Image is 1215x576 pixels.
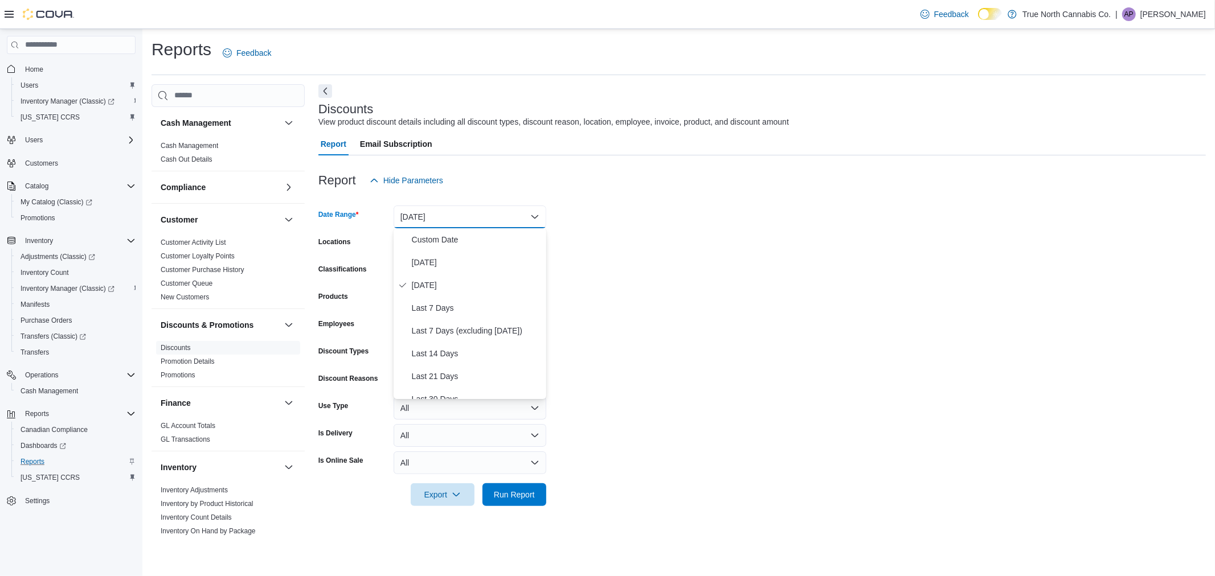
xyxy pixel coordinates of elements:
span: Home [25,65,43,74]
a: Transfers (Classic) [11,328,140,344]
a: Settings [21,494,54,508]
button: Discounts & Promotions [161,319,280,331]
p: True North Cannabis Co. [1022,7,1111,21]
label: Is Online Sale [318,456,363,465]
img: Cova [23,9,74,20]
span: Customers [21,156,136,170]
a: Inventory On Hand by Package [161,527,256,535]
span: Inventory by Product Historical [161,499,253,508]
a: Discounts [161,344,191,352]
span: [DATE] [412,278,542,292]
span: Cash Management [21,386,78,396]
span: Washington CCRS [16,471,136,484]
span: Inventory Count [16,266,136,279]
a: Transfers (Classic) [16,330,91,343]
h3: Discounts & Promotions [161,319,253,331]
span: Inventory [21,234,136,248]
span: Users [21,133,136,147]
div: View product discount details including all discount types, discount reason, location, employee, ... [318,116,789,128]
a: Feedback [916,3,973,26]
button: Customer [282,213,296,227]
span: Transfers (Classic) [16,330,136,343]
span: Users [16,79,136,92]
span: Inventory Count Details [161,513,232,522]
p: | [1115,7,1118,21]
span: Promotions [161,371,195,380]
span: Last 30 Days [412,392,542,406]
a: Purchase Orders [16,314,77,327]
a: Transfers [16,345,54,359]
span: Custom Date [412,233,542,246]
a: Inventory Manager (Classic) [16,282,119,295]
h1: Reports [152,38,211,61]
button: All [394,397,546,419]
label: Is Delivery [318,429,353,438]
a: Dashboards [16,439,71,452]
span: Customer Purchase History [161,265,244,274]
label: Use Type [318,401,348,410]
a: GL Account Totals [161,422,215,430]
span: Adjustments (Classic) [16,250,136,264]
span: Inventory On Hand by Package [161,526,256,536]
a: Cash Out Details [161,155,212,163]
a: Canadian Compliance [16,423,92,437]
button: Inventory [282,460,296,474]
button: Reports [11,454,140,470]
button: Inventory [161,462,280,473]
span: Users [25,135,43,145]
span: Operations [25,371,59,380]
span: Reports [21,407,136,421]
button: [US_STATE] CCRS [11,470,140,486]
button: All [394,424,546,447]
a: Inventory Count [16,266,73,279]
h3: Customer [161,214,198,225]
button: Customers [2,155,140,171]
span: AP [1124,7,1134,21]
a: Customer Activity List [161,238,226,246]
a: [US_STATE] CCRS [16,110,84,124]
label: Locations [318,237,351,246]
h3: Discounts [318,102,374,116]
label: Products [318,292,348,301]
button: Reports [2,406,140,422]
span: New Customers [161,293,209,302]
span: Customers [25,159,58,168]
span: Last 7 Days (excluding [DATE]) [412,324,542,338]
a: Promotions [161,371,195,379]
span: Dashboards [16,439,136,452]
button: Customer [161,214,280,225]
span: Catalog [25,182,48,191]
span: Inventory Manager (Classic) [16,94,136,108]
span: Inventory Manager (Classic) [16,282,136,295]
a: Customer Queue [161,279,212,287]
button: Compliance [282,180,296,194]
span: My Catalog (Classic) [21,198,92,207]
button: Discounts & Promotions [282,318,296,332]
span: Promotions [21,213,55,223]
a: Manifests [16,298,54,311]
span: Home [21,62,136,76]
span: Adjustments (Classic) [21,252,95,261]
span: Operations [21,368,136,382]
span: [US_STATE] CCRS [21,473,80,482]
span: Last 14 Days [412,347,542,360]
a: Feedback [218,42,276,64]
a: My Catalog (Classic) [11,194,140,210]
button: Reports [21,407,54,421]
a: Customer Loyalty Points [161,252,235,260]
a: Inventory Manager (Classic) [16,94,119,108]
a: Promotion Details [161,357,215,365]
a: GL Transactions [161,435,210,443]
div: Finance [152,419,305,451]
div: Select listbox [394,228,546,399]
span: [US_STATE] CCRS [21,113,80,122]
span: Email Subscription [360,133,432,155]
span: Reports [16,455,136,468]
button: Home [2,61,140,77]
div: Cash Management [152,139,305,171]
span: Customer Activity List [161,238,226,247]
span: Report [321,133,346,155]
label: Classifications [318,265,367,274]
a: Users [16,79,43,92]
span: Reports [25,409,49,418]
